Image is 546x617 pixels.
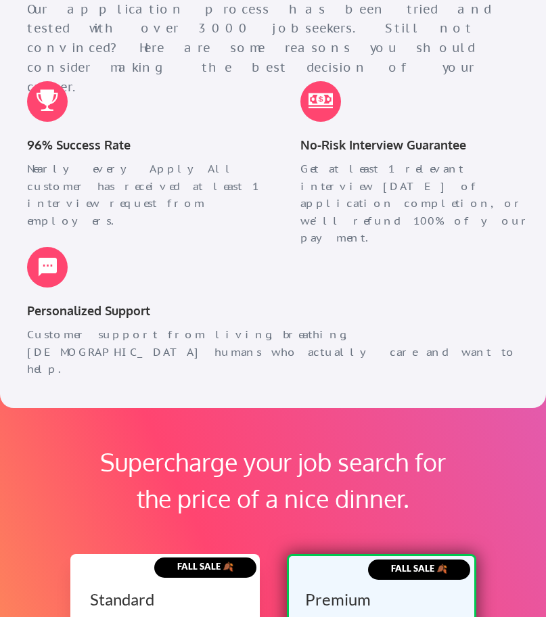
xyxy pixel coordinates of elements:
[90,591,238,608] div: Standard
[27,160,260,229] div: Nearly every ApplyAll customer has received at least 1 interview request from employers.
[27,301,532,321] div: Personalized Support
[300,160,533,247] div: Get at least 1 relevant interview [DATE] of application completion, or we'll refund 100% of your ...
[391,563,447,574] strong: FALL SALE 🍂
[300,135,533,155] div: No-Risk Interview Guarantee
[177,561,233,572] strong: FALL SALE 🍂
[27,326,532,378] div: Customer support from living, breathing, [DEMOGRAPHIC_DATA] humans who actually care and want to ...
[305,591,453,608] div: Premium
[27,135,260,155] div: 96% Success Rate
[83,444,463,517] div: Supercharge your job search for the price of a nice dinner.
